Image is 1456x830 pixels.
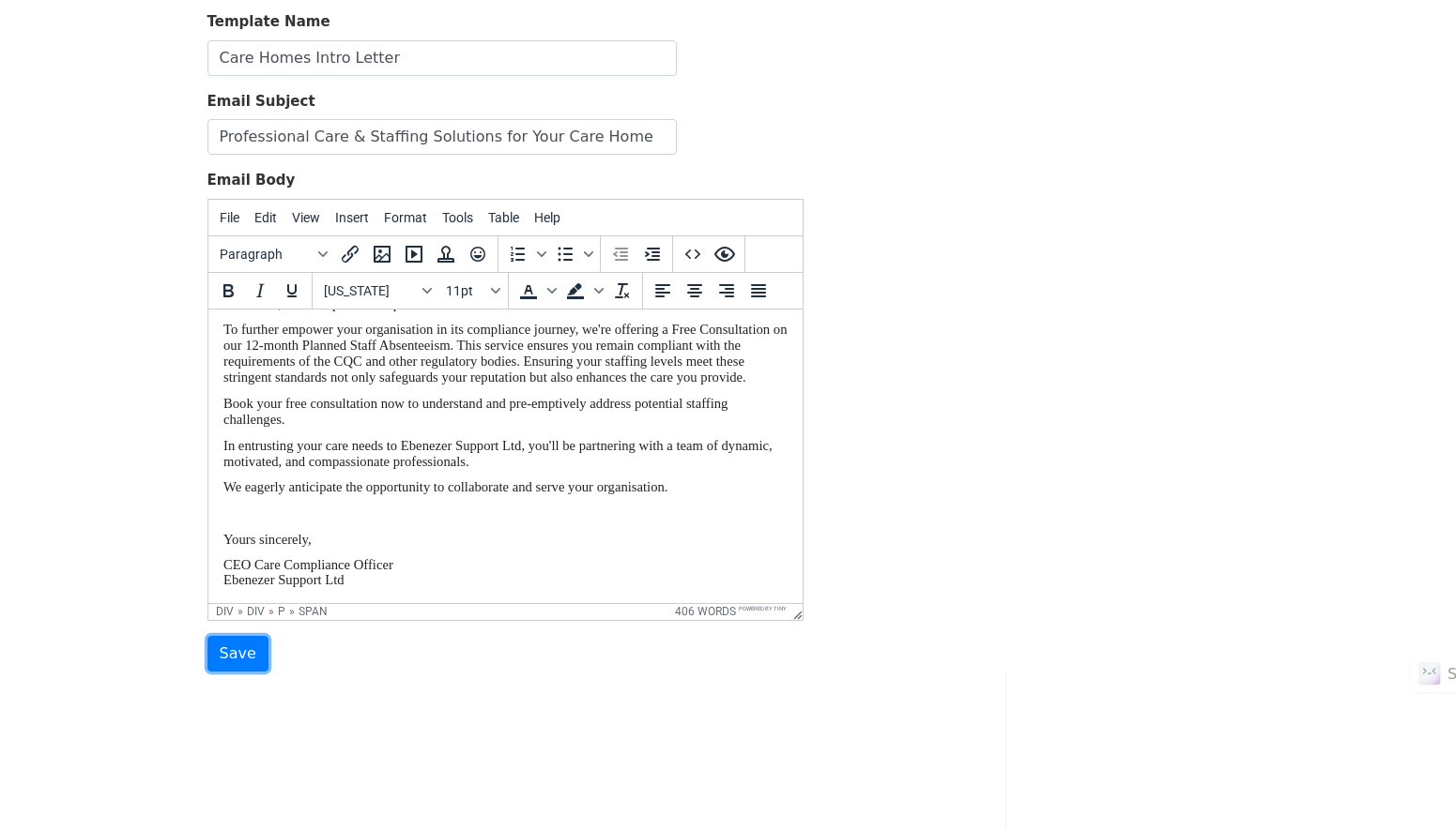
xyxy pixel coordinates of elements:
[212,275,244,307] button: Bold
[207,170,296,191] label: Email Body
[446,283,487,298] span: 11pt
[677,238,709,270] button: Source code
[739,605,787,611] a: Powered by Tiny
[1362,740,1456,830] iframe: Chat Widget
[276,275,308,307] button: Underline
[787,604,803,620] div: Resize
[324,283,416,298] span: [US_STATE]
[207,91,315,113] label: Email Subject
[238,605,243,618] div: »
[207,11,330,33] label: Template Name
[207,636,268,672] input: Save
[316,275,438,307] button: Fonts
[335,210,369,225] span: Insert
[442,210,473,225] span: Tools
[247,605,265,618] div: div
[299,605,328,618] div: span
[711,275,743,307] button: Align right
[709,238,741,270] button: Preview
[292,210,320,225] span: View
[208,309,803,603] iframe: Rich Text Area. Press ALT-0 for help.
[430,238,462,270] button: Insert template
[438,275,504,307] button: Font sizes
[636,238,668,270] button: Increase indent
[675,605,736,618] button: 406 words
[212,238,334,270] button: Blocks
[462,238,494,270] button: Emoticons
[289,605,295,618] div: »
[268,605,274,618] div: »
[488,210,519,225] span: Table
[244,275,276,307] button: Italic
[502,238,549,270] div: Numbered list
[605,238,636,270] button: Decrease indent
[384,210,427,225] span: Format
[606,275,638,307] button: Clear formatting
[254,210,277,225] span: Edit
[220,247,312,262] span: Paragraph
[278,605,285,618] div: p
[679,275,711,307] button: Align center
[534,210,560,225] span: Help
[220,210,239,225] span: File
[398,238,430,270] button: Insert/edit media
[743,275,774,307] button: Justify
[647,275,679,307] button: Align left
[366,238,398,270] button: Insert/edit image
[549,238,596,270] div: Bullet list
[559,275,606,307] div: Background color
[334,238,366,270] button: Insert/edit link
[513,275,559,307] div: Text color
[216,605,234,618] div: div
